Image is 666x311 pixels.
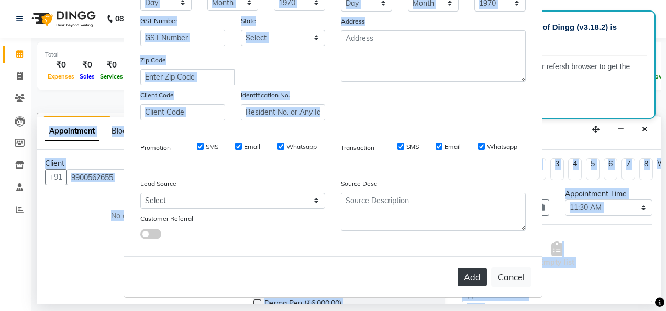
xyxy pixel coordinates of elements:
[241,16,256,26] label: State
[445,142,461,151] label: Email
[241,104,326,120] input: Resident No. or Any Id
[491,267,531,287] button: Cancel
[140,214,193,224] label: Customer Referral
[140,91,174,100] label: Client Code
[140,55,166,65] label: Zip Code
[341,179,377,188] label: Source Desc
[458,268,487,286] button: Add
[140,104,225,120] input: Client Code
[140,143,171,152] label: Promotion
[286,142,317,151] label: Whatsapp
[140,179,176,188] label: Lead Source
[341,17,365,26] label: Address
[140,69,235,85] input: Enter Zip Code
[341,143,374,152] label: Transaction
[140,30,225,46] input: GST Number
[241,91,290,100] label: Identification No.
[244,142,260,151] label: Email
[487,142,517,151] label: Whatsapp
[406,142,419,151] label: SMS
[140,16,177,26] label: GST Number
[206,142,218,151] label: SMS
